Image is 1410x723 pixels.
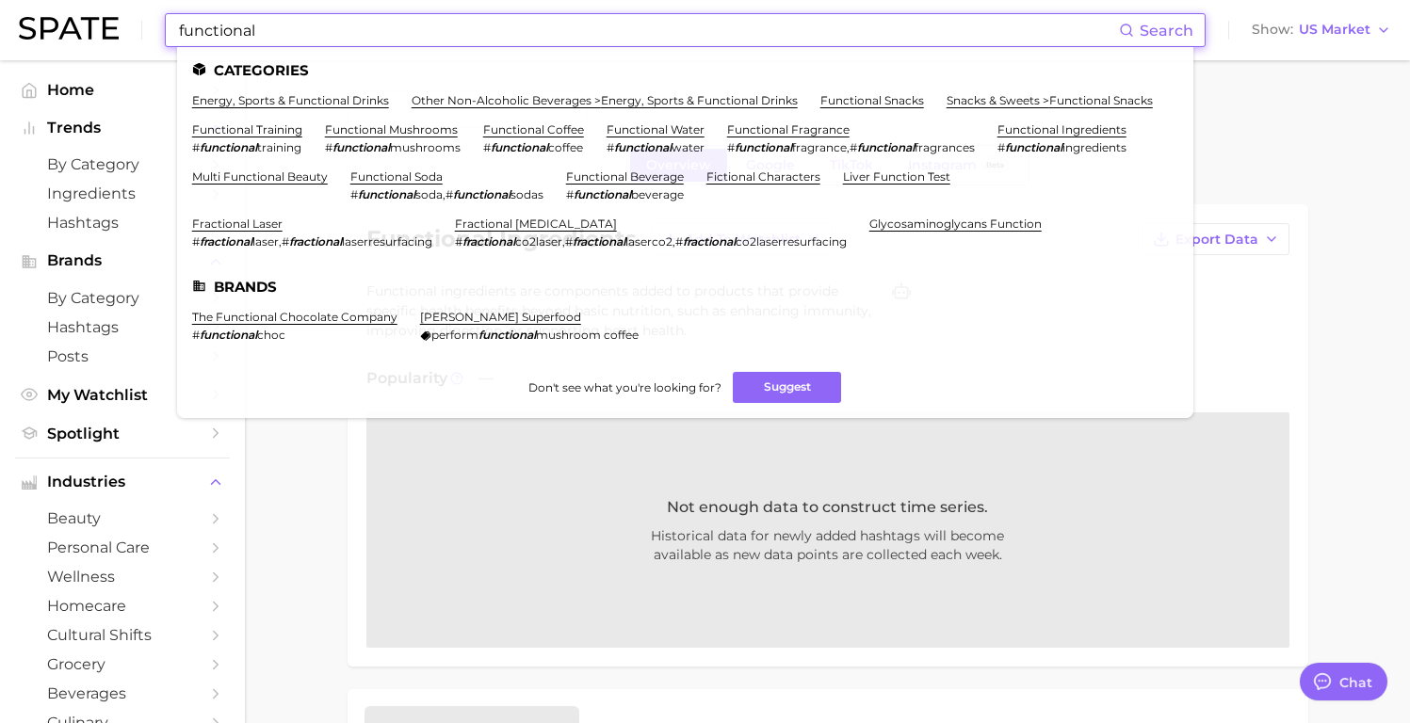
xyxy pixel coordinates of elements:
a: Posts [15,342,230,371]
a: Hashtags [15,313,230,342]
em: functional [574,187,631,201]
span: My Watchlist [47,386,198,404]
button: Brands [15,247,230,275]
a: beverages [15,679,230,708]
img: SPATE [19,17,119,40]
span: Spotlight [47,425,198,442]
li: Brands [192,279,1178,295]
a: functional coffee [483,122,584,137]
a: glycosaminoglycans function [869,217,1042,231]
span: by Category [47,289,198,307]
em: fractional [200,234,252,249]
span: mushroom coffee [536,328,639,342]
span: training [257,140,301,154]
em: functional [200,328,257,342]
button: Export Data [1143,223,1289,255]
a: wellness [15,562,230,591]
a: functional water [607,122,705,137]
em: functional [857,140,915,154]
div: , [192,234,432,249]
span: # [675,234,683,249]
button: Suggest [733,372,841,403]
span: fragrances [915,140,975,154]
a: liver function test [843,169,950,184]
span: mushrooms [390,140,461,154]
span: # [192,234,200,249]
span: coffee [548,140,583,154]
span: beauty [47,509,198,527]
a: [PERSON_NAME] superfood [420,310,581,324]
a: Hashtags [15,208,230,237]
div: , , [455,234,847,249]
span: perform [431,328,478,342]
span: Hashtags [47,214,198,232]
span: personal care [47,538,198,556]
a: grocery [15,650,230,679]
span: beverage [631,187,684,201]
a: cultural shifts [15,620,230,650]
span: # [727,140,735,154]
span: # [192,140,200,154]
span: ingredients [1062,140,1126,154]
span: beverages [47,684,198,702]
span: laser [252,234,279,249]
span: Hashtags [47,318,198,336]
span: Trends [47,120,198,137]
em: functional [358,187,415,201]
span: Posts [47,347,198,365]
span: laserco2 [625,234,673,249]
a: beauty [15,504,230,533]
span: wellness [47,568,198,586]
a: functional mushrooms [325,122,458,137]
a: fictional characters [706,169,820,184]
a: by Category [15,283,230,313]
a: functional soda [350,169,443,184]
span: grocery [47,655,198,673]
em: functional [200,140,257,154]
em: fractional [289,234,342,249]
span: co2laser [515,234,562,249]
span: Not enough data to construct time series. [667,496,988,519]
em: functional [735,140,792,154]
a: Home [15,75,230,104]
a: Ingredients [15,179,230,208]
a: functional training [192,122,302,137]
span: laserresurfacing [342,234,432,249]
span: by Category [47,155,198,173]
span: fragrance [792,140,847,154]
a: functional beverage [566,169,684,184]
a: homecare [15,591,230,620]
span: Show [1252,24,1293,35]
button: Industries [15,468,230,496]
span: # [483,140,491,154]
span: Brands [47,252,198,269]
a: fractional laser [192,217,283,231]
em: fractional [683,234,736,249]
span: sodas [511,187,543,201]
input: Search here for a brand, industry, or ingredient [177,14,1119,46]
li: Categories [192,62,1178,78]
span: Ingredients [47,185,198,202]
span: # [350,187,358,201]
span: # [282,234,289,249]
span: # [455,234,462,249]
a: energy, sports & functional drinks [192,93,389,107]
span: choc [257,328,285,342]
a: functional fragrance [727,122,850,137]
a: Spotlight [15,419,230,448]
div: , [350,187,543,201]
span: Home [47,81,198,99]
a: by Category [15,150,230,179]
em: functional [614,140,672,154]
span: # [997,140,1005,154]
em: functional [491,140,548,154]
span: cultural shifts [47,626,198,644]
span: # [325,140,332,154]
span: Don't see what you're looking for? [528,380,721,394]
span: # [446,187,453,201]
span: # [566,187,574,201]
a: My Watchlist [15,380,230,410]
span: homecare [47,597,198,615]
span: # [565,234,573,249]
span: water [672,140,705,154]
